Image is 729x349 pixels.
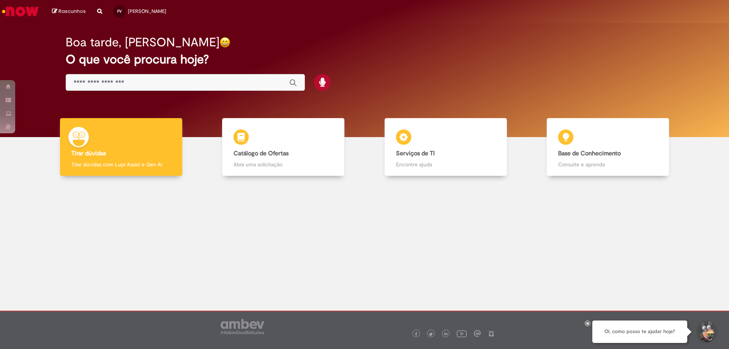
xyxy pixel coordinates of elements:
[71,150,106,157] b: Tirar dúvidas
[488,330,495,337] img: logo_footer_naosei.png
[558,161,658,168] p: Consulte e aprenda
[444,332,448,336] img: logo_footer_linkedin.png
[117,9,122,14] span: FV
[457,328,467,338] img: logo_footer_youtube.png
[364,118,527,176] a: Serviços de TI Encontre ajuda
[592,321,687,343] div: Oi, como posso te ajudar hoje?
[527,118,690,176] a: Base de Conhecimento Consulte e aprenda
[396,150,435,157] b: Serviços de TI
[234,150,289,157] b: Catálogo de Ofertas
[234,161,333,168] p: Abra uma solicitação
[429,332,433,336] img: logo_footer_twitter.png
[58,8,86,15] span: Rascunhos
[128,8,166,14] span: [PERSON_NAME]
[396,161,495,168] p: Encontre ajuda
[695,321,718,343] button: Iniciar Conversa de Suporte
[52,8,86,15] a: Rascunhos
[414,332,418,336] img: logo_footer_facebook.png
[66,36,219,49] h2: Boa tarde, [PERSON_NAME]
[474,330,481,337] img: logo_footer_workplace.png
[71,161,171,168] p: Tirar dúvidas com Lupi Assist e Gen Ai
[221,319,264,334] img: logo_footer_ambev_rotulo_gray.png
[40,118,202,176] a: Tirar dúvidas Tirar dúvidas com Lupi Assist e Gen Ai
[1,4,40,19] img: ServiceNow
[66,53,664,66] h2: O que você procura hoje?
[558,150,621,157] b: Base de Conhecimento
[219,37,230,48] img: happy-face.png
[202,118,365,176] a: Catálogo de Ofertas Abra uma solicitação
